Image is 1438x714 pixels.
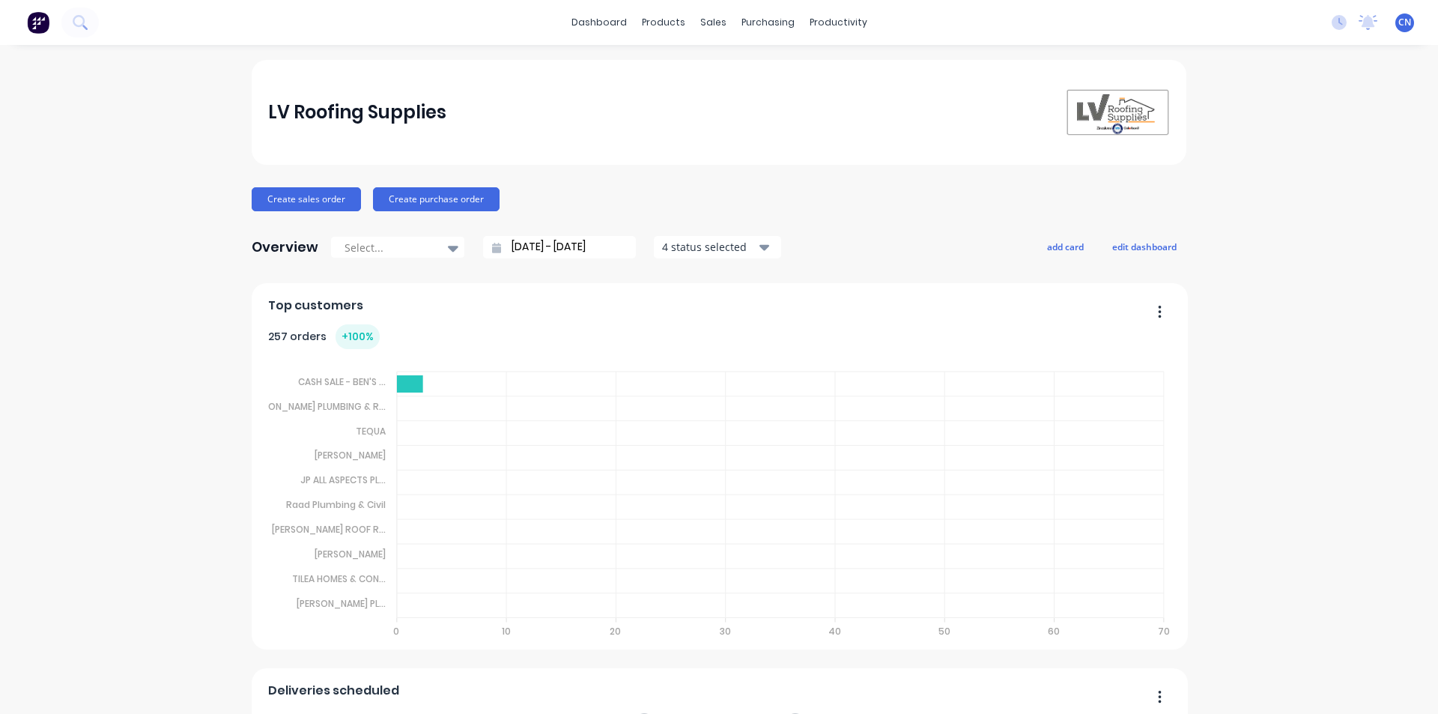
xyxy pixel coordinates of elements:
[268,324,380,349] div: 257 orders
[292,572,386,585] tspan: TILEA HOMES & CON...
[336,324,380,349] div: + 100 %
[1102,237,1186,256] button: edit dashboard
[939,625,951,638] tspan: 50
[1037,237,1093,256] button: add card
[297,597,386,610] tspan: [PERSON_NAME] PL...
[272,523,386,536] tspan: [PERSON_NAME] ROOF R...
[720,625,731,638] tspan: 30
[268,297,363,315] span: Top customers
[634,11,693,34] div: products
[1398,16,1411,29] span: CN
[252,232,318,262] div: Overview
[286,498,386,511] tspan: Raad Plumbing & Civil
[268,97,446,127] div: LV Roofing Supplies
[662,239,756,255] div: 4 status selected
[300,474,386,486] tspan: JP ALL ASPECTS PL...
[610,625,621,638] tspan: 20
[373,187,500,211] button: Create purchase order
[564,11,634,34] a: dashboard
[315,449,386,462] tspan: [PERSON_NAME]
[315,548,386,560] tspan: [PERSON_NAME]
[734,11,802,34] div: purchasing
[244,400,386,413] tspan: [PERSON_NAME] PLUMBING & R...
[829,625,842,638] tspan: 40
[802,11,875,34] div: productivity
[501,625,510,638] tspan: 10
[693,11,734,34] div: sales
[1065,88,1170,136] img: LV Roofing Supplies
[1049,625,1061,638] tspan: 60
[268,682,399,700] span: Deliveries scheduled
[298,375,386,388] tspan: CASH SALE - BEN'S ...
[27,11,49,34] img: Factory
[1159,625,1171,638] tspan: 70
[393,625,399,638] tspan: 0
[356,424,386,437] tspan: TEQUA
[252,187,361,211] button: Create sales order
[654,236,781,258] button: 4 status selected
